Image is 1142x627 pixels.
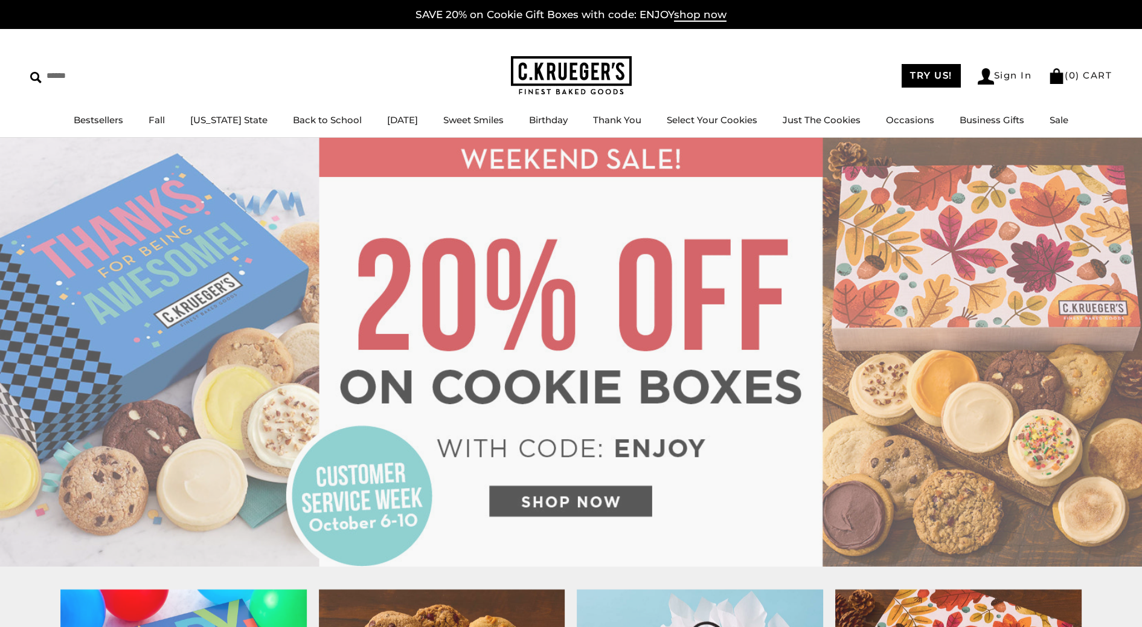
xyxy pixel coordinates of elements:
a: Sweet Smiles [443,114,504,126]
a: Occasions [886,114,934,126]
a: Back to School [293,114,362,126]
a: [DATE] [387,114,418,126]
a: Just The Cookies [783,114,861,126]
img: C.KRUEGER'S [511,56,632,95]
a: [US_STATE] State [190,114,268,126]
a: Birthday [529,114,568,126]
img: Bag [1048,68,1065,84]
a: Select Your Cookies [667,114,757,126]
a: Bestsellers [74,114,123,126]
img: Account [978,68,994,85]
a: TRY US! [902,64,961,88]
a: Thank You [593,114,641,126]
span: shop now [674,8,727,22]
input: Search [30,66,174,85]
a: Sale [1050,114,1068,126]
a: Fall [149,114,165,126]
a: Sign In [978,68,1032,85]
a: Business Gifts [960,114,1024,126]
a: SAVE 20% on Cookie Gift Boxes with code: ENJOYshop now [415,8,727,22]
a: (0) CART [1048,69,1112,81]
span: 0 [1069,69,1076,81]
img: Search [30,72,42,83]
